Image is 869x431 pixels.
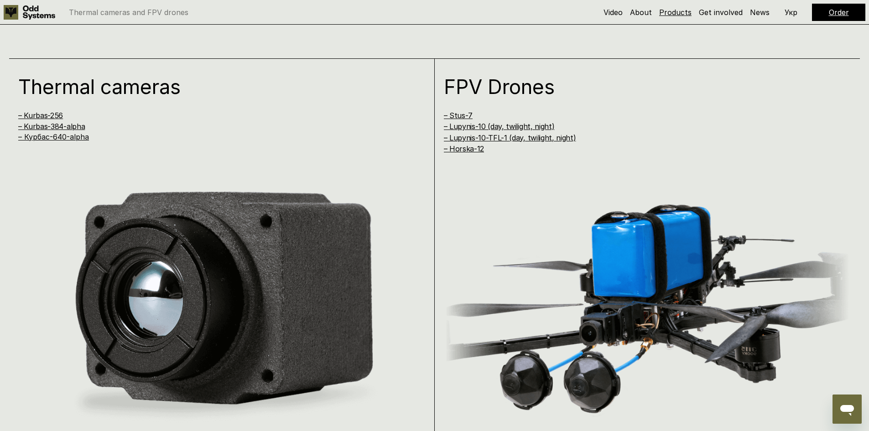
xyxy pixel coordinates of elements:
h1: FPV Drones [444,77,827,97]
a: Order [829,8,849,17]
a: About [630,8,652,17]
iframe: Button to launch messaging window, conversation in progress [833,395,862,424]
p: Thermal cameras and FPV drones [69,9,188,16]
a: – Lupynis-10 (day, twilight, night) [444,122,555,131]
h1: Thermal cameras [18,77,401,97]
a: Video [604,8,623,17]
a: – Kurbas-384-alpha [18,122,85,131]
a: – Horska-12 [444,144,484,153]
a: Get involved [699,8,743,17]
a: – Kurbas-256 [18,111,63,120]
a: Products [659,8,692,17]
a: – Курбас-640-alpha [18,132,89,141]
a: News [750,8,770,17]
a: – Stus-7 [444,111,473,120]
a: – Lupynis-10-TFL-1 (day, twilight, night) [444,133,576,142]
p: Укр [785,9,797,16]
